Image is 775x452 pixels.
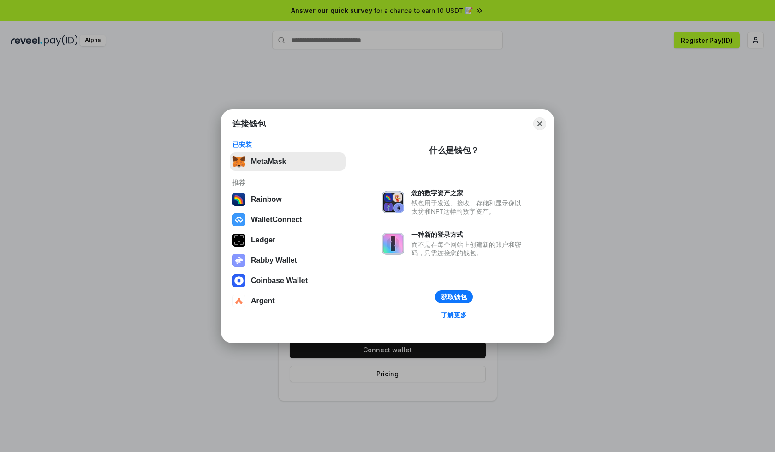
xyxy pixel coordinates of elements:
[230,190,346,209] button: Rainbow
[411,230,526,239] div: 一种新的登录方式
[251,297,275,305] div: Argent
[435,290,473,303] button: 获取钱包
[232,274,245,287] img: svg+xml,%3Csvg%20width%3D%2228%22%20height%3D%2228%22%20viewBox%3D%220%200%2028%2028%22%20fill%3D...
[232,178,343,187] div: 推荐
[411,189,526,197] div: 您的数字资产之家
[533,117,546,130] button: Close
[382,233,404,255] img: svg+xml,%3Csvg%20xmlns%3D%22http%3A%2F%2Fwww.w3.org%2F2000%2Fsvg%22%20fill%3D%22none%22%20viewBox...
[232,254,245,267] img: svg+xml,%3Csvg%20xmlns%3D%22http%3A%2F%2Fwww.w3.org%2F2000%2Fsvg%22%20fill%3D%22none%22%20viewBox...
[429,145,479,156] div: 什么是钱包？
[230,152,346,171] button: MetaMask
[230,251,346,270] button: Rabby Wallet
[251,256,297,265] div: Rabby Wallet
[411,199,526,216] div: 钱包用于发送、接收、存储和显示像以太坊和NFT这样的数字资产。
[230,211,346,229] button: WalletConnect
[232,140,343,149] div: 已安装
[230,292,346,310] button: Argent
[232,193,245,206] img: svg+xml,%3Csvg%20width%3D%22120%22%20height%3D%22120%22%20viewBox%3D%220%200%20120%20120%22%20fil...
[251,236,275,244] div: Ledger
[232,295,245,307] img: svg+xml,%3Csvg%20width%3D%2228%22%20height%3D%2228%22%20viewBox%3D%220%200%2028%2028%22%20fill%3D...
[435,309,472,321] a: 了解更多
[382,191,404,213] img: svg+xml,%3Csvg%20xmlns%3D%22http%3A%2F%2Fwww.w3.org%2F2000%2Fsvg%22%20fill%3D%22none%22%20viewBox...
[230,231,346,249] button: Ledger
[251,157,286,166] div: MetaMask
[251,277,308,285] div: Coinbase Wallet
[232,213,245,226] img: svg+xml,%3Csvg%20width%3D%2228%22%20height%3D%2228%22%20viewBox%3D%220%200%2028%2028%22%20fill%3D...
[232,155,245,168] img: svg+xml,%3Csvg%20fill%3D%22none%22%20height%3D%2233%22%20viewBox%3D%220%200%2035%2033%22%20width%...
[441,311,467,319] div: 了解更多
[411,241,526,257] div: 而不是在每个网站上创建新的账户和密码，只需连接您的钱包。
[441,293,467,301] div: 获取钱包
[232,234,245,247] img: svg+xml,%3Csvg%20xmlns%3D%22http%3A%2F%2Fwww.w3.org%2F2000%2Fsvg%22%20width%3D%2228%22%20height%3...
[251,216,302,224] div: WalletConnect
[230,271,346,290] button: Coinbase Wallet
[232,118,266,129] h1: 连接钱包
[251,195,282,204] div: Rainbow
